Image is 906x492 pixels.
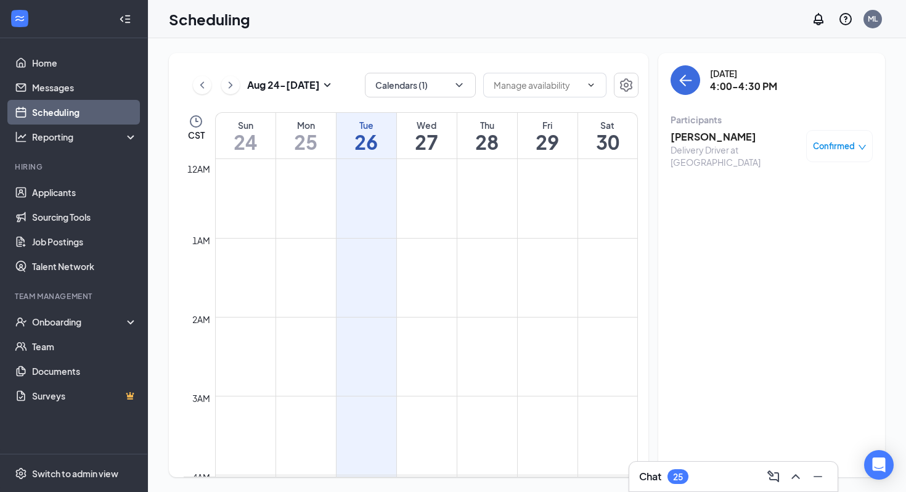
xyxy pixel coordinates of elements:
[764,467,783,486] button: ComposeMessage
[614,73,639,97] button: Settings
[216,131,275,152] h1: 24
[32,100,137,125] a: Scheduling
[15,316,27,328] svg: UserCheck
[276,119,336,131] div: Mon
[858,143,867,152] span: down
[453,79,465,91] svg: ChevronDown
[337,113,396,158] a: August 26, 2025
[188,129,205,141] span: CST
[119,13,131,25] svg: Collapse
[32,383,137,408] a: SurveysCrown
[808,467,828,486] button: Minimize
[671,113,873,126] div: Participants
[32,467,118,480] div: Switch to admin view
[276,113,336,158] a: August 25, 2025
[868,14,878,24] div: ML
[673,472,683,482] div: 25
[710,80,777,93] h3: 4:00-4:30 PM
[586,80,596,90] svg: ChevronDown
[190,234,213,247] div: 1am
[710,67,777,80] div: [DATE]
[518,131,577,152] h1: 29
[578,119,638,131] div: Sat
[578,131,638,152] h1: 30
[320,78,335,92] svg: SmallChevronDown
[276,131,336,152] h1: 25
[32,51,137,75] a: Home
[678,73,693,88] svg: ArrowLeft
[811,12,826,27] svg: Notifications
[337,131,396,152] h1: 26
[619,78,634,92] svg: Settings
[15,467,27,480] svg: Settings
[32,180,137,205] a: Applicants
[32,254,137,279] a: Talent Network
[838,12,853,27] svg: QuestionInfo
[32,205,137,229] a: Sourcing Tools
[788,469,803,484] svg: ChevronUp
[247,78,320,92] h3: Aug 24 - [DATE]
[216,119,275,131] div: Sun
[15,162,135,172] div: Hiring
[457,131,517,152] h1: 28
[15,291,135,301] div: Team Management
[193,76,211,94] button: ChevronLeft
[32,229,137,254] a: Job Postings
[518,119,577,131] div: Fri
[397,131,457,152] h1: 27
[32,316,127,328] div: Onboarding
[32,131,138,143] div: Reporting
[190,470,213,484] div: 4am
[196,78,208,92] svg: ChevronLeft
[457,119,517,131] div: Thu
[221,76,240,94] button: ChevronRight
[32,334,137,359] a: Team
[671,130,800,144] h3: [PERSON_NAME]
[216,113,275,158] a: August 24, 2025
[169,9,250,30] h1: Scheduling
[639,470,661,483] h3: Chat
[671,65,700,95] button: back-button
[190,313,213,326] div: 2am
[518,113,577,158] a: August 29, 2025
[397,113,457,158] a: August 27, 2025
[15,131,27,143] svg: Analysis
[224,78,237,92] svg: ChevronRight
[578,113,638,158] a: August 30, 2025
[671,144,800,168] div: Delivery Driver at [GEOGRAPHIC_DATA]
[813,140,855,152] span: Confirmed
[185,162,213,176] div: 12am
[864,450,894,480] div: Open Intercom Messenger
[190,392,213,405] div: 3am
[189,114,203,129] svg: Clock
[810,469,825,484] svg: Minimize
[786,467,806,486] button: ChevronUp
[457,113,517,158] a: August 28, 2025
[32,359,137,383] a: Documents
[494,78,581,92] input: Manage availability
[14,12,26,25] svg: WorkstreamLogo
[365,73,476,97] button: Calendars (1)ChevronDown
[337,119,396,131] div: Tue
[32,75,137,100] a: Messages
[766,469,781,484] svg: ComposeMessage
[397,119,457,131] div: Wed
